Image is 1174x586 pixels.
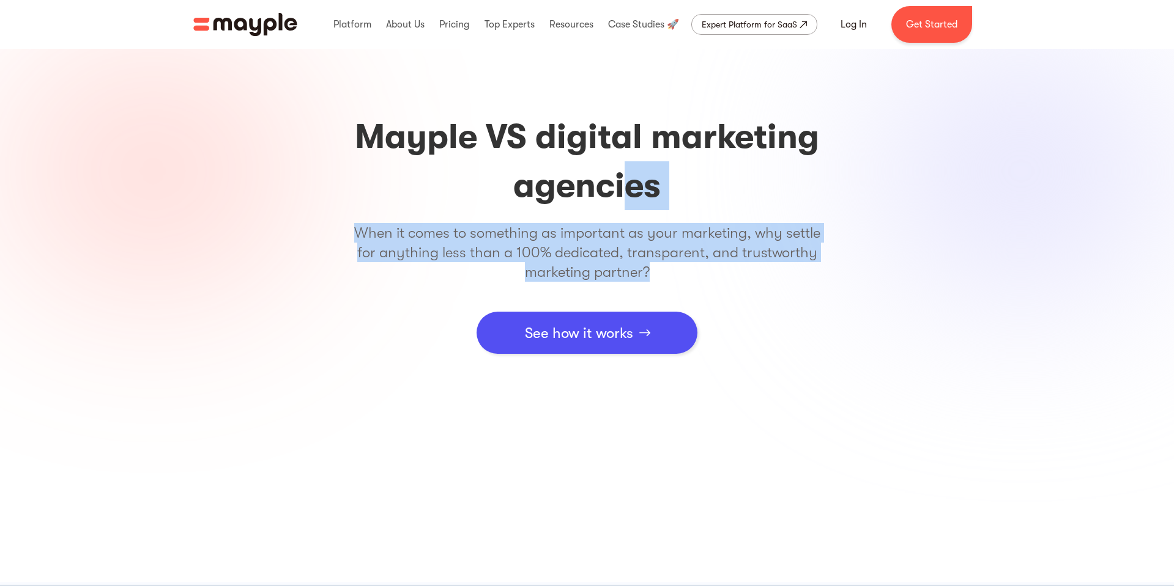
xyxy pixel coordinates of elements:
p: When it comes to something as important as your marketing, why settle for anything less than a 10... [352,223,823,282]
div: See how it works [525,315,633,351]
h1: Mayple VS digital marketing agencies [352,112,823,210]
a: Expert Platform for SaaS [691,14,817,35]
div: Top Experts [481,5,538,44]
div: Resources [546,5,596,44]
img: Mayple logo [193,13,297,36]
a: Get Started [891,6,972,43]
div: About Us [383,5,428,44]
div: Platform [330,5,374,44]
div: Pricing [436,5,472,44]
iframe: Chat Widget [1113,527,1174,586]
div: Expert Platform for SaaS [702,17,797,32]
a: home [193,13,297,36]
a: Log In [826,10,882,39]
a: See how it works [477,312,697,354]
